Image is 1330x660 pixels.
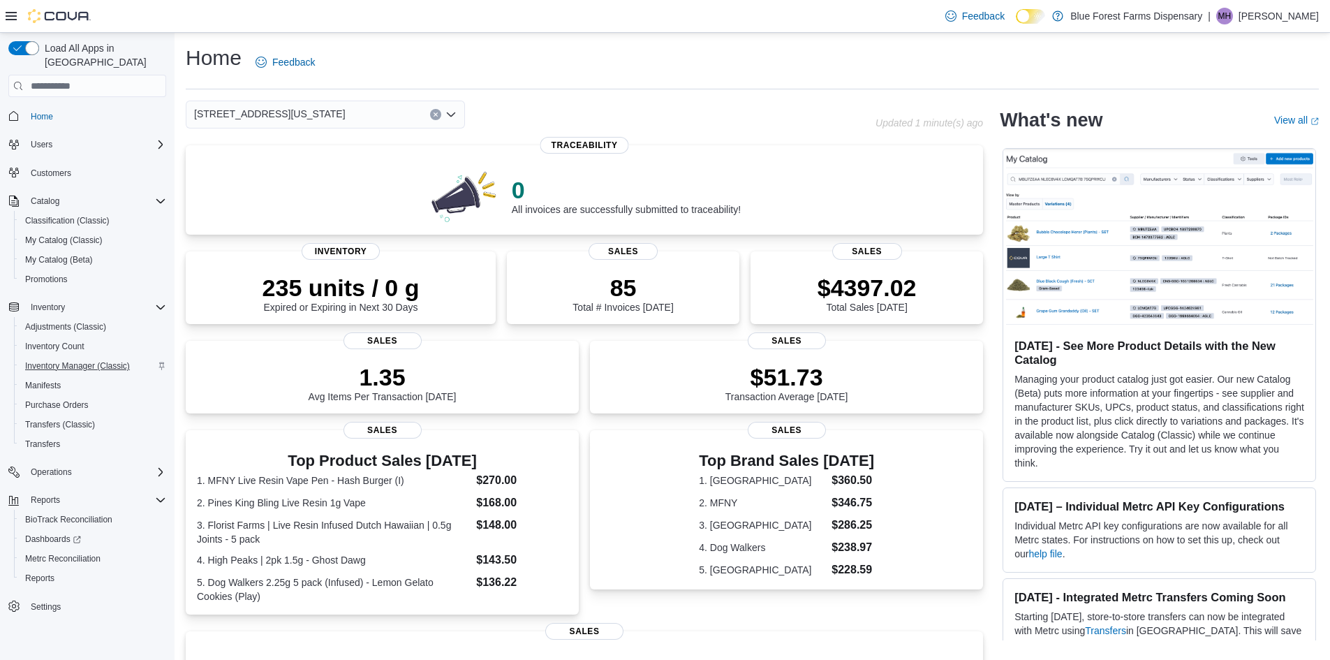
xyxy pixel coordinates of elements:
[14,529,172,549] a: Dashboards
[20,377,166,394] span: Manifests
[25,136,166,153] span: Users
[3,105,172,126] button: Home
[699,474,826,487] dt: 1. [GEOGRAPHIC_DATA]
[540,137,629,154] span: Traceability
[748,422,826,439] span: Sales
[476,494,568,511] dd: $168.00
[25,341,84,352] span: Inventory Count
[14,250,172,270] button: My Catalog (Beta)
[14,230,172,250] button: My Catalog (Classic)
[3,490,172,510] button: Reports
[20,338,90,355] a: Inventory Count
[197,518,471,546] dt: 3. Florist Farms | Live Resin Infused Dutch Hawaiian | 0.5g Joints - 5 pack
[20,570,166,587] span: Reports
[962,9,1005,23] span: Feedback
[14,270,172,289] button: Promotions
[20,550,166,567] span: Metrc Reconciliation
[25,514,112,525] span: BioTrack Reconciliation
[20,358,166,374] span: Inventory Manager (Classic)
[20,511,166,528] span: BioTrack Reconciliation
[20,212,115,229] a: Classification (Classic)
[1014,499,1304,513] h3: [DATE] – Individual Metrc API Key Configurations
[832,243,902,260] span: Sales
[25,553,101,564] span: Metrc Reconciliation
[3,135,172,154] button: Users
[20,377,66,394] a: Manifests
[28,9,91,23] img: Cova
[272,55,315,69] span: Feedback
[572,274,673,302] p: 85
[25,107,166,124] span: Home
[25,193,65,210] button: Catalog
[14,549,172,569] button: Metrc Reconciliation
[512,176,741,204] p: 0
[940,2,1010,30] a: Feedback
[309,363,457,391] p: 1.35
[699,453,874,469] h3: Top Brand Sales [DATE]
[430,109,441,120] button: Clear input
[25,193,166,210] span: Catalog
[20,251,98,268] a: My Catalog (Beta)
[428,168,501,223] img: 0
[1016,9,1045,24] input: Dark Mode
[1218,8,1232,24] span: MH
[20,397,166,413] span: Purchase Orders
[818,274,917,313] div: Total Sales [DATE]
[14,415,172,434] button: Transfers (Classic)
[25,419,95,430] span: Transfers (Classic)
[25,464,166,481] span: Operations
[1239,8,1319,24] p: [PERSON_NAME]
[699,518,826,532] dt: 3. [GEOGRAPHIC_DATA]
[20,570,60,587] a: Reports
[25,274,68,285] span: Promotions
[263,274,420,313] div: Expired or Expiring in Next 30 Days
[25,464,77,481] button: Operations
[20,436,66,453] a: Transfers
[309,363,457,402] div: Avg Items Per Transaction [DATE]
[263,274,420,302] p: 235 units / 0 g
[20,271,73,288] a: Promotions
[250,48,320,76] a: Feedback
[875,117,983,129] p: Updated 1 minute(s) ago
[1014,519,1304,561] p: Individual Metrc API key configurations are now available for all Metrc states. For instructions ...
[39,41,166,69] span: Load All Apps in [GEOGRAPHIC_DATA]
[14,337,172,356] button: Inventory Count
[20,232,108,249] a: My Catalog (Classic)
[14,376,172,395] button: Manifests
[445,109,457,120] button: Open list of options
[31,168,71,179] span: Customers
[1216,8,1233,24] div: Michael Huang
[25,399,89,411] span: Purchase Orders
[31,494,60,506] span: Reports
[20,251,166,268] span: My Catalog (Beta)
[31,139,52,150] span: Users
[25,164,166,182] span: Customers
[20,511,118,528] a: BioTrack Reconciliation
[20,550,106,567] a: Metrc Reconciliation
[186,44,242,72] h1: Home
[545,623,623,640] span: Sales
[476,574,568,591] dd: $136.22
[25,598,166,615] span: Settings
[25,599,66,615] a: Settings
[25,380,61,391] span: Manifests
[14,211,172,230] button: Classification (Classic)
[197,553,471,567] dt: 4. High Peaks | 2pk 1.5g - Ghost Dawg
[699,496,826,510] dt: 2. MFNY
[476,517,568,534] dd: $148.00
[25,360,130,372] span: Inventory Manager (Classic)
[31,111,53,122] span: Home
[31,196,59,207] span: Catalog
[748,332,826,349] span: Sales
[197,474,471,487] dt: 1. MFNY Live Resin Vape Pen - Hash Burger (I)
[31,601,61,613] span: Settings
[25,215,110,226] span: Classification (Classic)
[25,534,81,545] span: Dashboards
[699,541,826,555] dt: 4. Dog Walkers
[572,274,673,313] div: Total # Invoices [DATE]
[725,363,848,402] div: Transaction Average [DATE]
[20,318,112,335] a: Adjustments (Classic)
[832,562,874,578] dd: $228.59
[302,243,380,260] span: Inventory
